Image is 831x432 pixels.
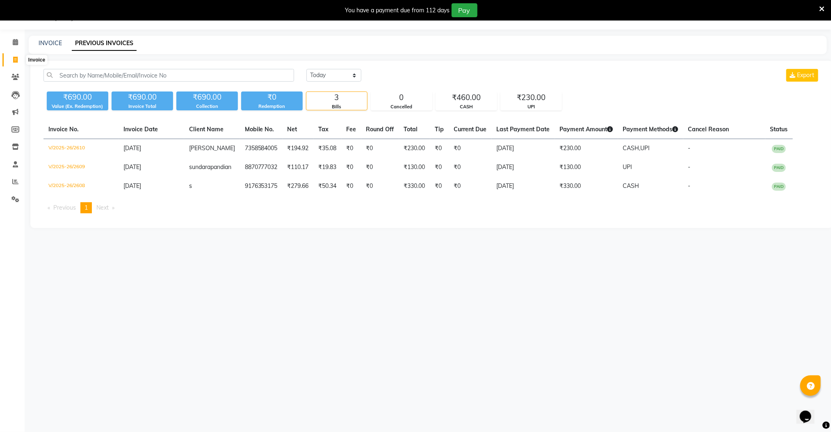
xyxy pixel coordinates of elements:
td: ₹0 [449,158,492,177]
span: Status [770,126,788,133]
span: Invoice No. [48,126,79,133]
td: ₹0 [430,139,449,158]
button: Export [786,69,818,82]
td: ₹0 [449,177,492,196]
td: ₹230.00 [555,139,618,158]
span: PAID [772,164,786,172]
td: ₹0 [361,139,399,158]
span: Cancel Reason [688,126,729,133]
td: ₹0 [361,158,399,177]
div: CASH [436,103,497,110]
td: [DATE] [492,158,555,177]
span: [DATE] [123,163,141,171]
td: V/2025-26/2608 [43,177,119,196]
div: Cancelled [371,103,432,110]
span: Export [797,71,815,79]
span: UPI [641,144,650,152]
td: ₹330.00 [555,177,618,196]
td: ₹0 [342,158,361,177]
div: ₹690.00 [112,91,173,103]
span: CASH [623,182,639,190]
span: - [688,144,691,152]
span: Client Name [189,126,224,133]
span: Payment Methods [623,126,678,133]
td: ₹19.83 [314,158,342,177]
div: ₹690.00 [176,91,238,103]
td: ₹230.00 [399,139,430,158]
td: V/2025-26/2609 [43,158,119,177]
td: [DATE] [492,177,555,196]
td: ₹0 [342,139,361,158]
td: 8870777032 [240,158,283,177]
span: Mobile No. [245,126,274,133]
td: ₹0 [449,139,492,158]
span: Total [404,126,418,133]
span: Invoice Date [123,126,158,133]
td: ₹0 [430,158,449,177]
span: Payment Amount [560,126,613,133]
span: Tax [319,126,329,133]
td: ₹330.00 [399,177,430,196]
td: ₹130.00 [399,158,430,177]
div: Bills [306,103,367,110]
span: [DATE] [123,144,141,152]
td: 9176353175 [240,177,283,196]
span: PAID [772,183,786,191]
div: Redemption [241,103,303,110]
nav: Pagination [43,202,820,213]
div: UPI [501,103,562,110]
span: Previous [53,204,76,211]
div: You have a payment due from 112 days [345,6,450,15]
span: PAID [772,145,786,153]
td: ₹130.00 [555,158,618,177]
span: Tip [435,126,444,133]
span: [DATE] [123,182,141,190]
span: s [189,182,192,190]
div: ₹690.00 [47,91,108,103]
span: - [688,163,691,171]
a: INVOICE [39,39,62,47]
td: ₹0 [342,177,361,196]
span: Net [288,126,297,133]
div: ₹460.00 [436,92,497,103]
input: Search by Name/Mobile/Email/Invoice No [43,69,294,82]
td: ₹0 [361,177,399,196]
a: PREVIOUS INVOICES [72,36,137,51]
div: 3 [306,92,367,103]
span: Next [96,204,109,211]
span: 1 [84,204,88,211]
span: UPI [623,163,632,171]
td: [DATE] [492,139,555,158]
div: 0 [371,92,432,103]
td: ₹110.17 [283,158,314,177]
div: Invoice [26,55,47,65]
td: ₹194.92 [283,139,314,158]
span: Last Payment Date [497,126,550,133]
span: [PERSON_NAME] [189,144,235,152]
span: sundarapandian [189,163,231,171]
button: Pay [452,3,477,17]
td: ₹0 [430,177,449,196]
td: ₹279.66 [283,177,314,196]
span: Current Due [454,126,487,133]
div: Value (Ex. Redemption) [47,103,108,110]
td: ₹35.08 [314,139,342,158]
div: Collection [176,103,238,110]
td: V/2025-26/2610 [43,139,119,158]
span: CASH, [623,144,641,152]
td: ₹50.34 [314,177,342,196]
iframe: chat widget [797,399,823,424]
span: Round Off [366,126,394,133]
div: Invoice Total [112,103,173,110]
div: ₹230.00 [501,92,562,103]
span: - [688,182,691,190]
span: Fee [347,126,356,133]
td: 7358584005 [240,139,283,158]
div: ₹0 [241,91,303,103]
